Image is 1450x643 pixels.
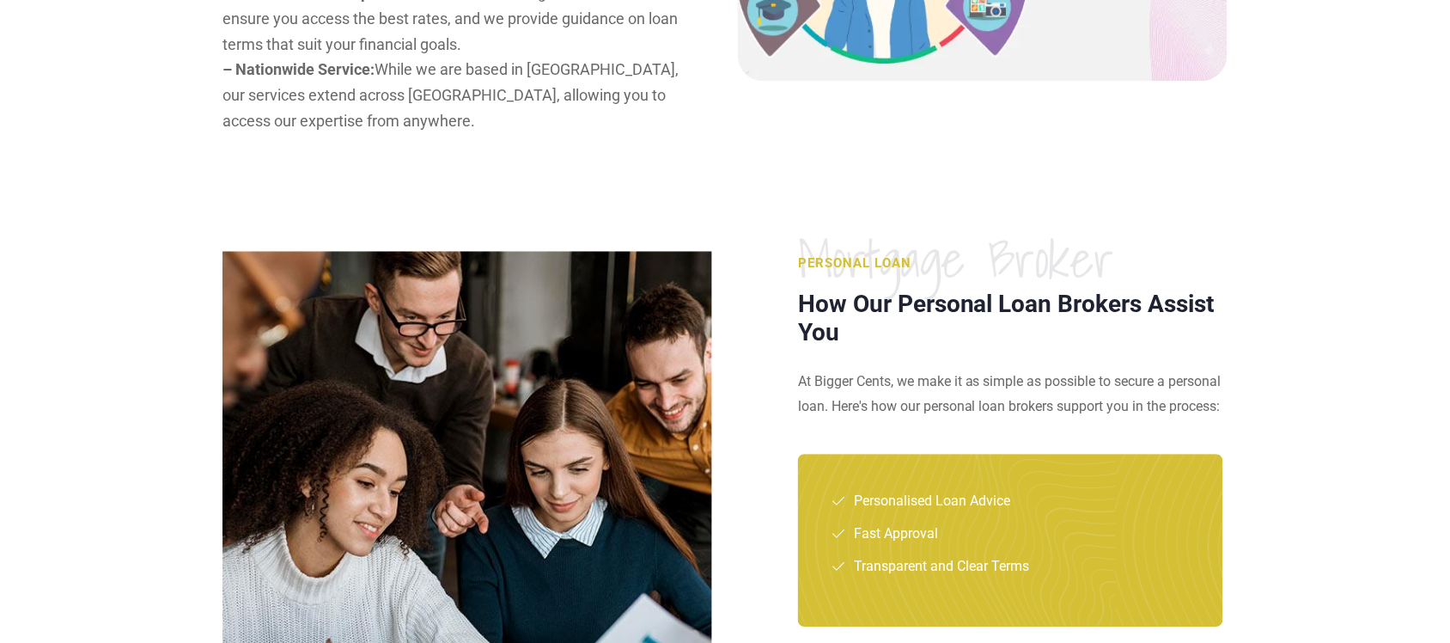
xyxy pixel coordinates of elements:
strong: – Nationwide Service: [222,60,375,78]
span: Mortgage broker [798,233,1223,285]
span: Personal Loan [798,255,911,271]
span: How Our Personal Loan Brokers Assist You [798,290,1215,347]
span: Transparent and Clear Terms [850,554,1030,579]
div: At Bigger Cents, we make it as simple as possible to secure a personal loan. Here's how our perso... [798,347,1223,420]
span: Fast Approval [850,521,939,547]
span: Personalised Loan Advice [850,488,1011,514]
